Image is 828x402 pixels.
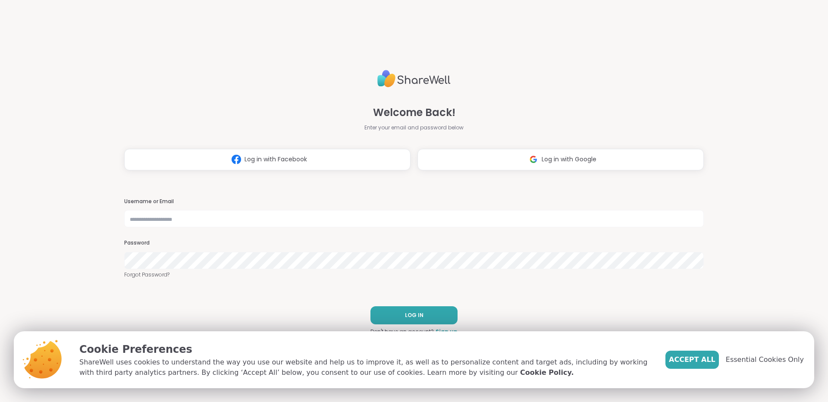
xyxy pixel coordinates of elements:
span: Essential Cookies Only [726,355,804,365]
span: LOG IN [405,311,423,319]
a: Sign up [436,328,458,336]
a: Forgot Password? [124,271,704,279]
span: Enter your email and password below [364,124,464,132]
span: Welcome Back! [373,105,455,120]
span: Don't have an account? [370,328,434,336]
button: LOG IN [370,306,458,324]
button: Log in with Google [417,149,704,170]
button: Log in with Facebook [124,149,411,170]
img: ShareWell Logomark [228,151,245,167]
span: Accept All [669,355,715,365]
h3: Username or Email [124,198,704,205]
span: Log in with Google [542,155,596,164]
p: Cookie Preferences [79,342,652,357]
p: ShareWell uses cookies to understand the way you use our website and help us to improve it, as we... [79,357,652,378]
h3: Password [124,239,704,247]
button: Accept All [665,351,719,369]
a: Cookie Policy. [520,367,574,378]
img: ShareWell Logomark [525,151,542,167]
span: Log in with Facebook [245,155,307,164]
img: ShareWell Logo [377,66,451,91]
